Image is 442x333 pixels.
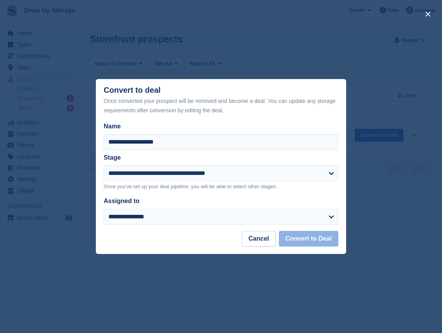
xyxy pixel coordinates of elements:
button: Convert to Deal [279,231,338,247]
label: Name [104,122,338,131]
p: Once you've set up your deal pipeline, you will be able to select other stages. [104,183,338,191]
div: Convert to deal [104,86,338,115]
div: Once converted your prospect will be removed and become a deal. You can update any storage requir... [104,96,338,115]
label: Assigned to [104,198,140,204]
label: Stage [104,154,121,161]
button: close [422,8,434,20]
button: Cancel [242,231,275,247]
